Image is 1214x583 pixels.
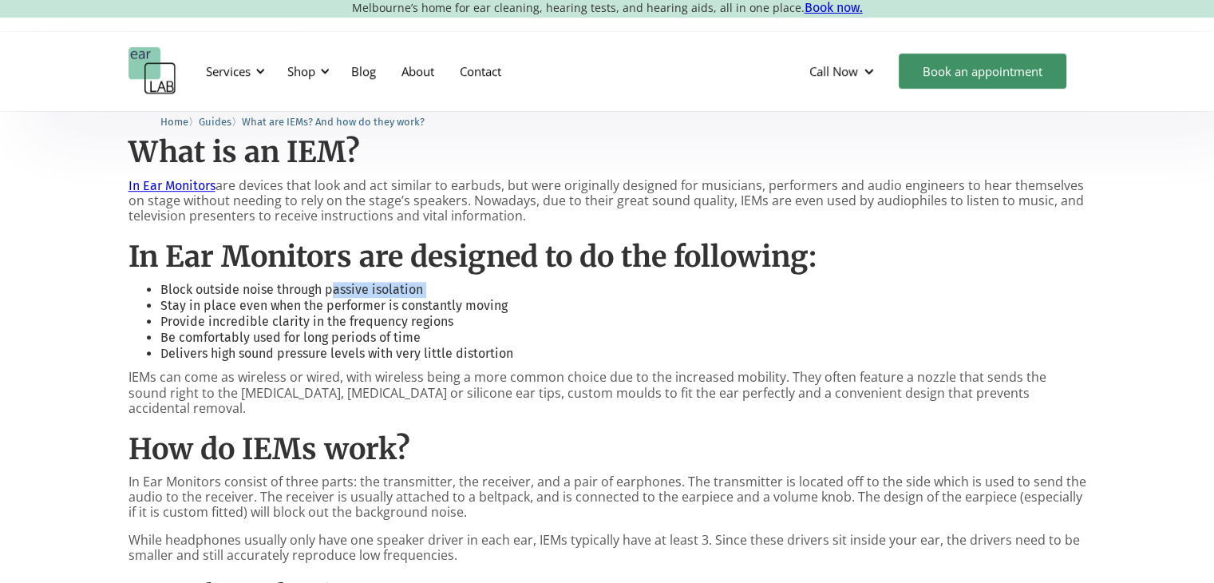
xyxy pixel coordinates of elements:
a: Book an appointment [899,54,1066,89]
h2: How do IEMs work? [129,432,1086,466]
div: Services [196,47,270,95]
p: IEMs can come as wireless or wired, with wireless being a more common choice due to the increased... [129,370,1086,416]
span: What are IEMs? And how do they work? [242,116,425,128]
li: Be comfortably used for long periods of time [160,330,1086,346]
a: About [389,48,447,94]
p: In Ear Monitors consist of three parts: the transmitter, the receiver, and a pair of earphones. T... [129,474,1086,521]
a: Guides [199,113,231,129]
span: Home [160,116,188,128]
p: While headphones usually only have one speaker driver in each ear, IEMs typically have at least 3... [129,533,1086,563]
li: Block outside noise through passive isolation [160,282,1086,298]
a: Contact [447,48,514,94]
a: Blog [338,48,389,94]
li: Provide incredible clarity in the frequency regions [160,314,1086,330]
a: Home [160,113,188,129]
li: Delivers high sound pressure levels with very little distortion [160,346,1086,362]
span: Guides [199,116,231,128]
h2: What is an IEM? [129,135,1086,169]
a: home [129,47,176,95]
div: Shop [278,47,334,95]
li: 〉 [160,113,199,130]
p: are devices that look and act similar to earbuds, but were originally designed for musicians, per... [129,178,1086,224]
h2: In Ear Monitors are designed to do the following: [129,240,1086,274]
div: Call Now [809,63,858,79]
a: What are IEMs? And how do they work? [242,113,425,129]
div: Call Now [797,47,891,95]
li: 〉 [199,113,242,130]
a: In Ear Monitors [129,178,216,193]
div: Services [206,63,251,79]
li: Stay in place even when the performer is constantly moving [160,298,1086,314]
div: Shop [287,63,315,79]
